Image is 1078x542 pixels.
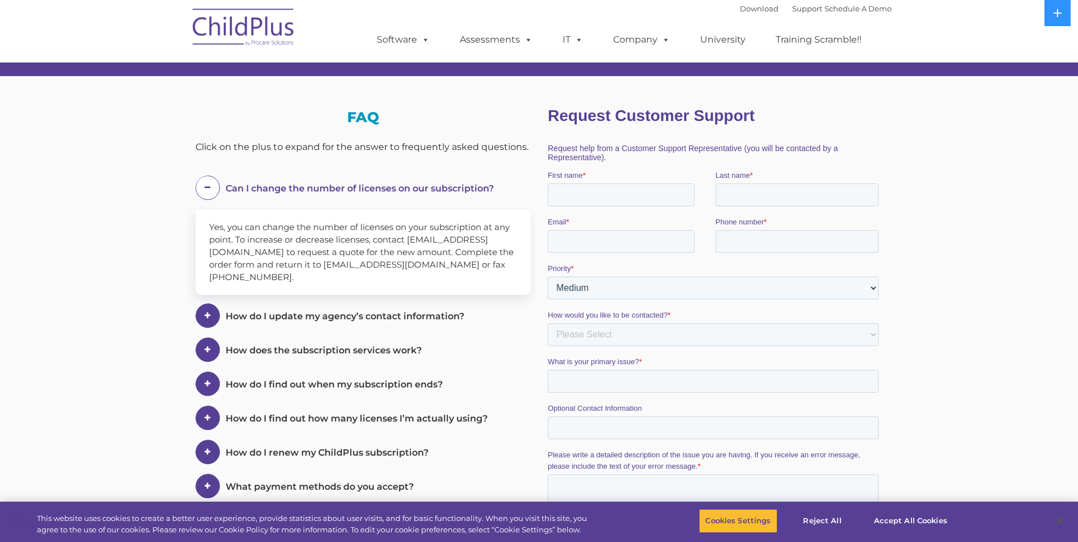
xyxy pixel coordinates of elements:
[825,4,892,13] a: Schedule A Demo
[740,4,892,13] font: |
[365,28,441,51] a: Software
[37,513,593,535] div: This website uses cookies to create a better user experience, provide statistics about user visit...
[689,28,757,51] a: University
[187,1,301,57] img: ChildPlus by Procare Solutions
[448,28,544,51] a: Assessments
[226,345,422,356] span: How does the subscription services work?
[868,509,954,533] button: Accept All Cookies
[1047,508,1072,533] button: Close
[226,183,494,194] span: Can I change the number of licenses on our subscription?
[226,447,428,458] span: How do I renew my ChildPlus subscription?
[551,28,594,51] a: IT
[195,210,531,295] div: Yes, you can change the number of licenses on your subscription at any point. To increase or decr...
[195,139,531,156] div: Click on the plus to expand for the answer to frequently asked questions.
[226,379,443,390] span: How do I find out when my subscription ends?
[787,509,858,533] button: Reject All
[226,481,414,492] span: What payment methods do you accept?
[602,28,681,51] a: Company
[740,4,779,13] a: Download
[226,413,488,424] span: How do I find out how many licenses I’m actually using?
[764,28,873,51] a: Training Scramble!!
[226,311,464,322] span: How do I update my agency’s contact information?
[699,509,777,533] button: Cookies Settings
[195,110,531,124] h3: FAQ
[792,4,822,13] a: Support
